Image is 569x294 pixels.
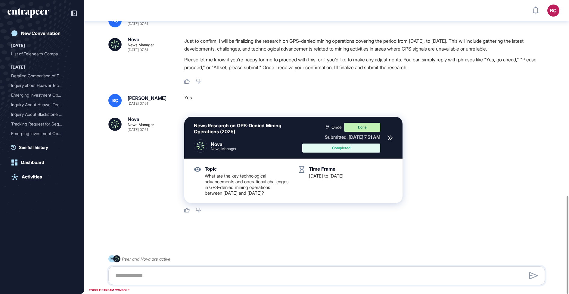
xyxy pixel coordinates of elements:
[11,100,68,110] div: Inquiry About Huawei Tech...
[128,128,148,132] div: [DATE] 07:51
[11,138,68,148] div: Future Investment Trends ...
[194,123,293,134] div: News Research on GPS-Denied Mining Operations (2025)
[128,48,148,52] div: [DATE] 07:51
[11,129,73,138] div: Emerging Investment Opportunities in Growth Markets: Sector Trends, Deal Flow, and Value Creation
[11,119,73,129] div: Tracking Request for Sequoia Capital
[128,102,148,105] div: [DATE] 07:51
[205,166,217,172] div: Topic
[184,37,550,53] p: Just to confirm, I will be finalizing the research on GPS-denied mining operations covering the p...
[11,49,73,59] div: List of Telehealth Companies in the US
[8,171,77,183] a: Activities
[128,43,154,47] div: News Manager
[11,100,73,110] div: Inquiry About Huawei Technologies
[11,144,77,150] a: See full history
[11,90,73,100] div: Emerging Investment Opportunities in Growth Markets: Sector Trends, Deal Flow, and Value Creation
[112,98,118,103] span: BÇ
[11,110,73,119] div: Inquiry About Blackstone Capital
[128,123,154,127] div: News Manager
[211,141,236,147] div: Nova
[122,255,170,263] div: Peer and Nova are active
[309,173,393,179] div: [DATE] to [DATE]
[128,117,139,122] div: Nova
[8,156,77,169] a: Dashboard
[11,138,73,148] div: Future Investment Trends in Financial Services
[11,110,68,119] div: Inquiry About Blackstone ...
[11,129,68,138] div: Emerging Investment Oppor...
[11,81,73,90] div: Inquiry about Huawei Technologies
[11,42,25,49] div: [DATE]
[302,134,380,140] div: Submitted: [DATE] 7:51 AM
[11,81,68,90] div: Inquiry about Huawei Tech...
[11,71,73,81] div: Detailed Comparison of Top ENR250 Firms Including Limak Construction: Focus on Digitalization Tre...
[11,49,68,59] div: List of Telehealth Compan...
[128,22,148,26] div: [DATE] 07:51
[21,160,44,165] div: Dashboard
[8,8,49,18] div: entrapeer-logo
[11,71,68,81] div: Detailed Comparison of To...
[184,94,550,107] div: Yes
[11,90,68,100] div: Emerging Investment Oppor...
[331,125,342,129] span: Once
[205,173,288,196] div: What are the key technological advancements and operational challenges in GPS-denied mining opera...
[11,63,25,71] div: [DATE]
[547,5,559,17] button: BÇ
[309,166,335,172] div: Time Frame
[22,174,42,180] div: Activities
[19,144,48,150] span: See full history
[21,31,61,36] div: New Conversation
[11,119,68,129] div: Tracking Request for Sequ...
[128,37,139,42] div: Nova
[128,96,166,101] div: [PERSON_NAME]
[184,56,550,71] p: Please let me know if you’re happy for me to proceed with this, or if you'd like to make any adju...
[344,123,380,132] div: Done
[307,146,376,150] div: Completed
[211,147,236,151] div: News Manager
[8,27,77,39] a: New Conversation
